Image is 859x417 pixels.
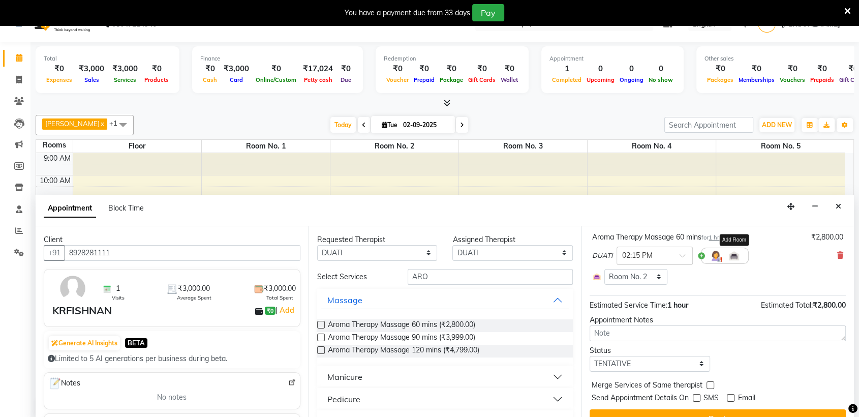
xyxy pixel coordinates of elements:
span: Aroma Therapy Massage 120 mins (₹4,799.00) [328,345,479,358]
span: Appointment [44,199,96,218]
div: 0 [617,63,646,75]
div: 9:00 AM [42,153,73,164]
span: Wallet [498,76,520,83]
span: Gift Cards [466,76,498,83]
img: avatar [58,274,87,303]
div: Requested Therapist [317,234,438,245]
div: ₹3,000 [220,63,253,75]
button: Massage [321,291,569,309]
span: 1 [116,283,120,294]
input: Search by Name/Mobile/Email/Code [65,245,300,261]
div: Appointment Notes [590,315,846,325]
span: | [275,304,295,316]
span: Today [330,117,356,133]
div: ₹0 [44,63,75,75]
div: ₹2,800.00 [811,232,843,243]
span: No show [646,76,676,83]
span: Card [227,76,246,83]
img: Interior.png [592,272,601,281]
button: Close [831,199,846,215]
div: Rooms [36,140,73,151]
span: [PERSON_NAME] [45,120,100,128]
span: ₹3,000.00 [178,283,210,294]
span: Visits [112,294,125,302]
div: 0 [646,63,676,75]
span: Memberships [736,76,777,83]
div: Aroma Therapy Massage 60 mins [592,232,719,243]
div: ₹0 [253,63,299,75]
span: Send Appointment Details On [592,393,689,405]
div: Finance [200,54,355,63]
a: x [100,120,104,128]
span: Products [142,76,171,83]
div: 0 [584,63,617,75]
span: ₹3,000.00 [264,283,296,294]
span: Room No. 2 [330,140,458,153]
button: ADD NEW [759,118,794,132]
span: Prepaids [808,76,837,83]
div: ₹0 [777,63,808,75]
div: Add Room [720,234,749,246]
input: 2025-09-02 [400,117,451,133]
div: Appointment [549,54,676,63]
div: ₹3,000 [75,63,108,75]
span: Cash [200,76,220,83]
span: Email [738,393,755,405]
div: KRFISHNAN [52,303,112,318]
span: 1 hour [667,301,688,310]
img: Hairdresser.png [710,250,722,262]
span: Floor [73,140,201,153]
span: Upcoming [584,76,617,83]
span: Estimated Total: [761,301,813,310]
button: Generate AI Insights [49,336,120,350]
span: Room No. 1 [202,140,330,153]
a: Add [278,304,295,316]
span: No notes [157,392,187,403]
span: Tue [379,121,400,129]
div: Manicure [327,371,362,383]
div: ₹0 [142,63,171,75]
div: ₹17,024 [299,63,337,75]
span: Total Spent [266,294,293,302]
div: Total [44,54,171,63]
span: Aroma Therapy Massage 60 mins (₹2,800.00) [328,319,475,332]
div: Client [44,234,300,245]
span: Ongoing [617,76,646,83]
span: Package [437,76,466,83]
span: Block Time [108,203,144,213]
div: ₹0 [437,63,466,75]
span: +1 [109,119,125,127]
div: ₹0 [704,63,736,75]
span: SMS [703,393,719,405]
span: Due [338,76,354,83]
div: ₹0 [384,63,411,75]
span: Room No. 5 [716,140,845,153]
span: BETA [125,338,147,348]
span: Prepaid [411,76,437,83]
span: Online/Custom [253,76,299,83]
span: Merge Services of Same therapist [592,380,702,393]
div: Select Services [310,272,400,282]
div: Massage [327,294,362,306]
button: Pay [472,4,504,21]
input: Search by service name [408,269,573,285]
span: Estimated Service Time: [590,301,667,310]
div: Redemption [384,54,520,63]
span: ₹2,800.00 [813,301,846,310]
div: Limited to 5 AI generations per business during beta. [48,353,296,364]
button: Pedicure [321,390,569,408]
div: ₹0 [498,63,520,75]
span: Notes [48,377,80,390]
span: 1 hr [709,234,719,241]
span: ADD NEW [762,121,792,129]
button: Manicure [321,368,569,386]
div: ₹0 [808,63,837,75]
span: Average Spent [177,294,211,302]
button: +91 [44,245,65,261]
div: Pedicure [327,393,360,405]
span: Voucher [384,76,411,83]
span: Room No. 3 [459,140,587,153]
span: Sales [82,76,102,83]
span: ₹0 [265,307,275,315]
div: ₹0 [337,63,355,75]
